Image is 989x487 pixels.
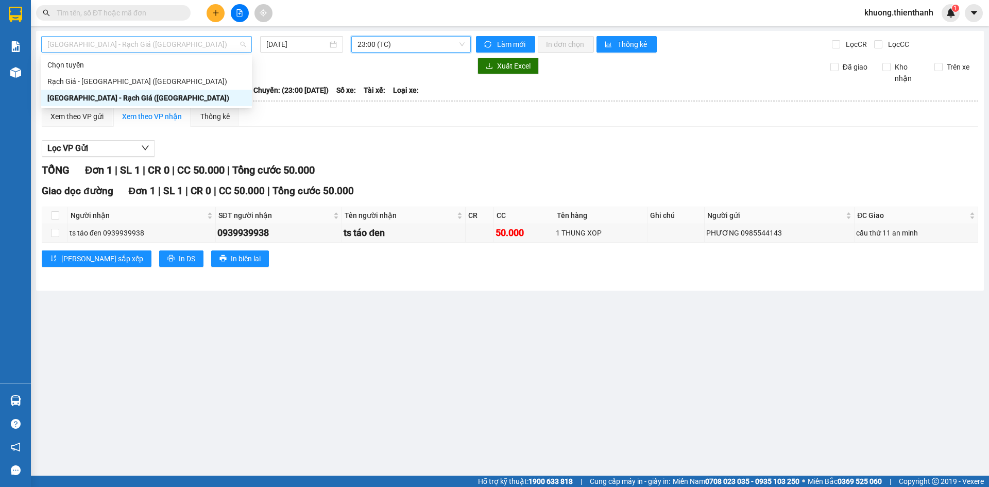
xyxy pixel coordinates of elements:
span: Miền Bắc [808,476,882,487]
div: Sài Gòn - Rạch Giá (Hàng Hoá) [41,90,252,106]
span: ⚪️ [802,479,805,483]
span: | [115,164,117,176]
span: TỔNG [42,164,70,176]
span: printer [167,255,175,263]
span: Tổng cước 50.000 [272,185,354,197]
div: Rạch Giá - [GEOGRAPHIC_DATA] ([GEOGRAPHIC_DATA]) [47,76,246,87]
span: CC 50.000 [219,185,265,197]
div: 1 THUNG XOP [556,227,645,239]
span: Tên người nhận [345,210,455,221]
td: ts táo đen [342,224,466,242]
strong: 1900 633 818 [528,477,573,485]
span: bar-chart [605,41,613,49]
span: SL 1 [120,164,140,176]
span: search [43,9,50,16]
td: 0939939938 [216,224,343,242]
div: Xem theo VP nhận [122,111,182,122]
div: Xem theo VP gửi [50,111,104,122]
span: download [486,62,493,71]
button: aim [254,4,272,22]
span: Xuất Excel [497,60,531,72]
div: ts táo đen [344,226,464,240]
span: | [214,185,216,197]
span: [PERSON_NAME] sắp xếp [61,253,143,264]
span: Làm mới [497,39,527,50]
span: message [11,465,21,475]
span: question-circle [11,419,21,429]
span: copyright [932,478,939,485]
span: 1 [953,5,957,12]
input: 12/08/2025 [266,39,328,50]
button: printerIn DS [159,250,203,267]
span: Lọc CC [884,39,911,50]
span: Người nhận [71,210,205,221]
span: | [227,164,230,176]
img: warehouse-icon [10,67,21,78]
div: Chọn tuyến [41,57,252,73]
span: notification [11,442,21,452]
img: warehouse-icon [10,395,21,406]
th: Ghi chú [647,207,705,224]
span: Kho nhận [891,61,927,84]
span: 23:00 (TC) [357,37,465,52]
span: sync [484,41,493,49]
span: Lọc VP Gửi [47,142,88,155]
span: Loại xe: [393,85,419,96]
span: Trên xe [943,61,974,73]
span: CR 0 [191,185,211,197]
div: Thống kê [200,111,230,122]
th: CC [494,207,554,224]
span: khuong.thienthanh [856,6,942,19]
span: caret-down [969,8,979,18]
span: SL 1 [163,185,183,197]
span: Cung cấp máy in - giấy in: [590,476,670,487]
button: In đơn chọn [538,36,594,53]
button: caret-down [965,4,983,22]
span: Hỗ trợ kỹ thuật: [478,476,573,487]
div: PHƯƠNG 0985544143 [706,227,852,239]
div: ts táo đen 0939939938 [70,227,214,239]
span: Giao dọc đường [42,185,113,197]
span: down [141,144,149,152]
span: Tài xế: [364,85,385,96]
button: Lọc VP Gửi [42,140,155,157]
strong: 0369 525 060 [838,477,882,485]
span: Chuyến: (23:00 [DATE]) [253,85,329,96]
span: Sài Gòn - Rạch Giá (Hàng Hoá) [47,37,246,52]
span: Đơn 1 [129,185,156,197]
span: sort-ascending [50,255,57,263]
span: plus [212,9,219,16]
span: In biên lai [231,253,261,264]
span: | [172,164,175,176]
span: In DS [179,253,195,264]
div: [GEOGRAPHIC_DATA] - Rạch Giá ([GEOGRAPHIC_DATA]) [47,92,246,104]
div: Chọn tuyến [47,59,246,71]
span: printer [219,255,227,263]
span: Thống kê [618,39,649,50]
span: | [267,185,270,197]
img: logo-vxr [9,7,22,22]
th: CR [466,207,494,224]
span: ĐC Giao [857,210,967,221]
sup: 1 [952,5,959,12]
button: syncLàm mới [476,36,535,53]
span: | [158,185,161,197]
span: | [581,476,582,487]
div: Rạch Giá - Sài Gòn (Hàng Hoá) [41,73,252,90]
span: Số xe: [336,85,356,96]
input: Tìm tên, số ĐT hoặc mã đơn [57,7,178,19]
div: 50.000 [496,226,552,240]
span: SĐT người nhận [218,210,332,221]
button: downloadXuất Excel [478,58,539,74]
img: solution-icon [10,41,21,52]
span: CR 0 [148,164,169,176]
span: file-add [236,9,243,16]
div: 0939939938 [217,226,340,240]
button: bar-chartThống kê [596,36,657,53]
th: Tên hàng [554,207,647,224]
span: Người gửi [707,210,844,221]
button: file-add [231,4,249,22]
strong: 0708 023 035 - 0935 103 250 [705,477,799,485]
button: plus [207,4,225,22]
button: printerIn biên lai [211,250,269,267]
